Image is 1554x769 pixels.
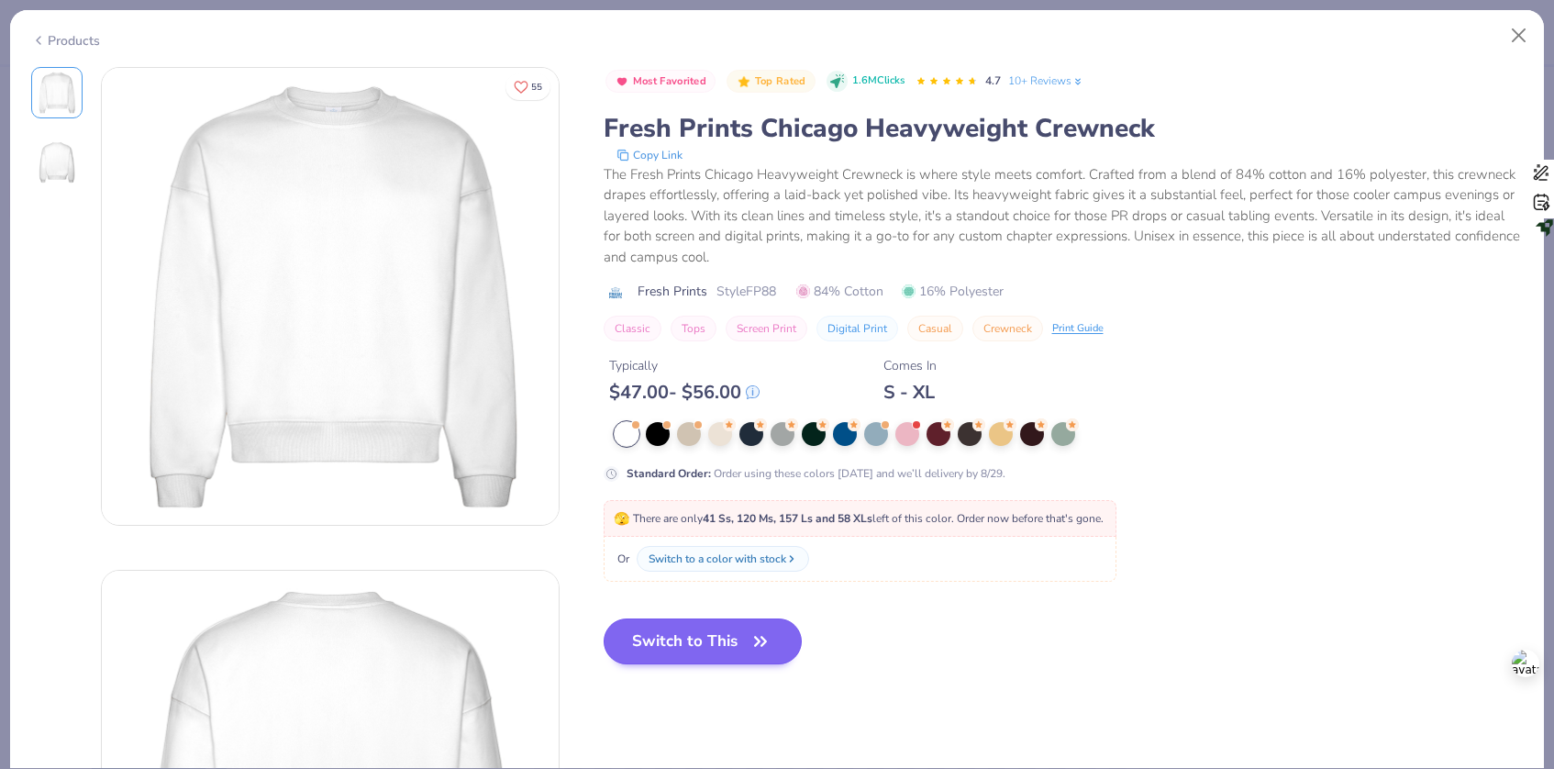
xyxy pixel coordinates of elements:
div: 4.7 Stars [916,67,978,96]
div: Order using these colors [DATE] and we’ll delivery by 8/29. [627,465,1005,482]
div: $ 47.00 - $ 56.00 [609,381,760,404]
div: Fresh Prints Chicago Heavyweight Crewneck [604,111,1524,146]
button: Switch to a color with stock [637,546,809,572]
span: Or [614,551,629,567]
span: 84% Cotton [796,282,883,301]
span: 🫣 [614,510,629,528]
span: 16% Polyester [902,282,1004,301]
span: There are only left of this color. Order now before that's gone. [614,511,1104,526]
div: Comes In [883,356,937,375]
div: Products [31,31,100,50]
span: Fresh Prints [638,282,707,301]
button: copy to clipboard [611,146,688,164]
button: Close [1502,18,1537,53]
span: Top Rated [755,76,806,86]
span: Most Favorited [633,76,706,86]
div: Typically [609,356,760,375]
img: Top Rated sort [737,74,751,89]
strong: Standard Order : [627,466,711,481]
span: Style FP88 [716,282,776,301]
img: brand logo [604,285,628,300]
img: Back [35,140,79,184]
img: Front [35,71,79,115]
button: Crewneck [972,316,1043,341]
div: Print Guide [1052,321,1104,337]
button: Tops [671,316,716,341]
div: Switch to a color with stock [649,551,786,567]
span: 1.6M Clicks [852,73,905,89]
button: Switch to This [604,619,803,664]
button: Badge Button [727,70,815,94]
span: 4.7 [985,73,1001,88]
div: The Fresh Prints Chicago Heavyweight Crewneck is where style meets comfort. Crafted from a blend ... [604,164,1524,268]
img: Front [102,68,559,525]
button: Digital Print [816,316,898,341]
span: 55 [531,83,542,92]
button: Casual [907,316,963,341]
strong: 41 Ss, 120 Ms, 157 Ls and 58 XLs [703,511,872,526]
img: Most Favorited sort [615,74,629,89]
div: S - XL [883,381,937,404]
button: Classic [604,316,661,341]
button: Screen Print [726,316,807,341]
button: Like [505,73,550,100]
button: Badge Button [605,70,716,94]
a: 10+ Reviews [1008,72,1084,89]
